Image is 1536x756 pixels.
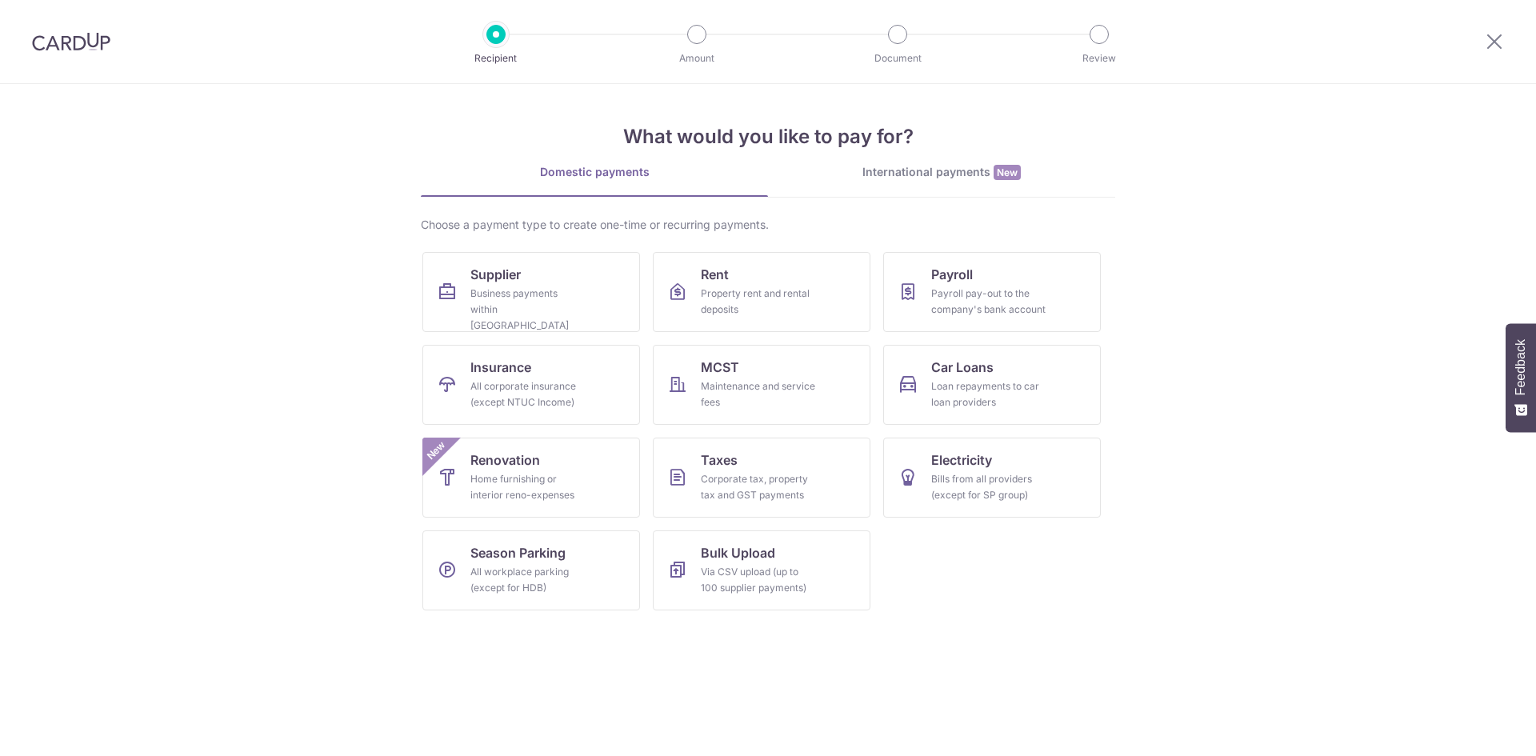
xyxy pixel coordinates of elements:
[653,252,870,332] a: RentProperty rent and rental deposits
[1434,708,1520,748] iframe: Opens a widget where you can find more information
[701,286,816,318] div: Property rent and rental deposits
[701,358,739,377] span: MCST
[423,438,450,464] span: New
[931,450,992,470] span: Electricity
[421,164,768,180] div: Domestic payments
[422,252,640,332] a: SupplierBusiness payments within [GEOGRAPHIC_DATA]
[883,252,1101,332] a: PayrollPayroll pay-out to the company's bank account
[470,378,586,410] div: All corporate insurance (except NTUC Income)
[421,122,1115,151] h4: What would you like to pay for?
[653,530,870,610] a: Bulk UploadVia CSV upload (up to 100 supplier payments)
[422,345,640,425] a: InsuranceAll corporate insurance (except NTUC Income)
[653,345,870,425] a: MCSTMaintenance and service fees
[421,217,1115,233] div: Choose a payment type to create one-time or recurring payments.
[1040,50,1158,66] p: Review
[931,265,973,284] span: Payroll
[701,378,816,410] div: Maintenance and service fees
[470,471,586,503] div: Home furnishing or interior reno-expenses
[931,378,1046,410] div: Loan repayments to car loan providers
[638,50,756,66] p: Amount
[701,564,816,596] div: Via CSV upload (up to 100 supplier payments)
[883,345,1101,425] a: Car LoansLoan repayments to car loan providers
[32,32,110,51] img: CardUp
[701,450,738,470] span: Taxes
[931,286,1046,318] div: Payroll pay-out to the company's bank account
[931,358,994,377] span: Car Loans
[470,265,521,284] span: Supplier
[470,358,531,377] span: Insurance
[422,438,640,518] a: RenovationHome furnishing or interior reno-expensesNew
[768,164,1115,181] div: International payments
[838,50,957,66] p: Document
[470,543,566,562] span: Season Parking
[1506,323,1536,432] button: Feedback - Show survey
[931,471,1046,503] div: Bills from all providers (except for SP group)
[994,165,1021,180] span: New
[701,265,729,284] span: Rent
[701,543,775,562] span: Bulk Upload
[1514,339,1528,395] span: Feedback
[653,438,870,518] a: TaxesCorporate tax, property tax and GST payments
[470,564,586,596] div: All workplace parking (except for HDB)
[437,50,555,66] p: Recipient
[470,450,540,470] span: Renovation
[470,286,586,334] div: Business payments within [GEOGRAPHIC_DATA]
[422,530,640,610] a: Season ParkingAll workplace parking (except for HDB)
[701,471,816,503] div: Corporate tax, property tax and GST payments
[883,438,1101,518] a: ElectricityBills from all providers (except for SP group)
